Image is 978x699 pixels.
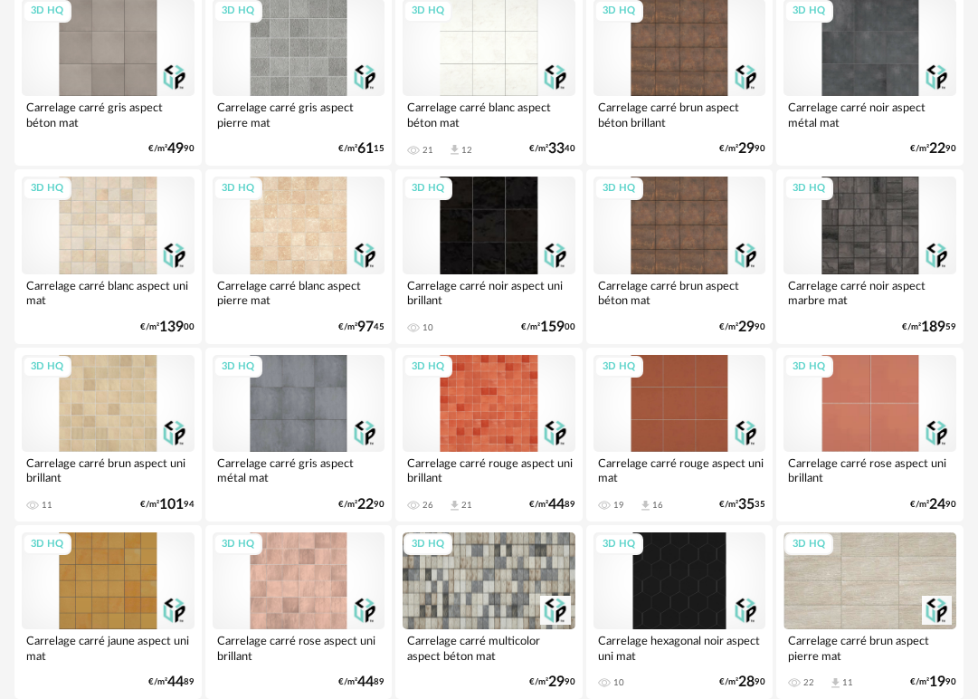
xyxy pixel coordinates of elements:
[842,677,853,688] div: 11
[613,677,624,688] div: 10
[338,143,385,155] div: €/m² 15
[448,499,461,512] span: Download icon
[593,452,766,488] div: Carrelage carré rouge aspect uni mat
[784,533,833,556] div: 3D HQ
[639,499,652,512] span: Download icon
[403,96,575,132] div: Carrelage carré blanc aspect béton mat
[910,143,956,155] div: €/m² 90
[159,499,184,511] span: 101
[404,533,452,556] div: 3D HQ
[613,500,624,511] div: 19
[22,96,195,132] div: Carrelage carré gris aspect béton mat
[403,452,575,488] div: Carrelage carré rouge aspect uni brillant
[540,321,565,333] span: 159
[159,321,184,333] span: 139
[14,169,202,343] a: 3D HQ Carrelage carré blanc aspect uni mat €/m²13900
[548,499,565,511] span: 44
[213,96,385,132] div: Carrelage carré gris aspect pierre mat
[357,676,374,688] span: 44
[357,499,374,511] span: 22
[140,499,195,511] div: €/m² 94
[719,499,765,511] div: €/m² 35
[23,177,71,200] div: 3D HQ
[22,274,195,311] div: Carrelage carré blanc aspect uni mat
[423,500,433,511] div: 26
[205,348,393,522] a: 3D HQ Carrelage carré gris aspect métal mat €/m²2290
[652,500,663,511] div: 16
[42,500,52,511] div: 11
[929,143,945,155] span: 22
[783,452,956,488] div: Carrelage carré rose aspect uni brillant
[214,533,262,556] div: 3D HQ
[921,321,945,333] span: 189
[403,274,575,311] div: Carrelage carré noir aspect uni brillant
[214,177,262,200] div: 3D HQ
[593,629,766,665] div: Carrelage hexagonal noir aspect uni mat
[593,96,766,132] div: Carrelage carré brun aspect béton brillant
[214,356,262,378] div: 3D HQ
[783,274,956,311] div: Carrelage carré noir aspect marbre mat
[338,321,385,333] div: €/m² 45
[594,177,643,200] div: 3D HQ
[23,356,71,378] div: 3D HQ
[357,321,374,333] span: 97
[529,143,575,155] div: €/m² 40
[594,356,643,378] div: 3D HQ
[929,499,945,511] span: 24
[529,499,575,511] div: €/m² 89
[22,452,195,488] div: Carrelage carré brun aspect uni brillant
[23,533,71,556] div: 3D HQ
[586,348,774,522] a: 3D HQ Carrelage carré rouge aspect uni mat 19 Download icon 16 €/m²3535
[205,169,393,343] a: 3D HQ Carrelage carré blanc aspect pierre mat €/m²9745
[395,169,583,343] a: 3D HQ Carrelage carré noir aspect uni brillant 10 €/m²15900
[461,145,472,156] div: 12
[148,676,195,688] div: €/m² 89
[593,274,766,311] div: Carrelage carré brun aspect béton mat
[461,500,472,511] div: 21
[738,143,755,155] span: 29
[902,321,956,333] div: €/m² 59
[929,676,945,688] span: 19
[784,356,833,378] div: 3D HQ
[213,274,385,311] div: Carrelage carré blanc aspect pierre mat
[719,676,765,688] div: €/m² 90
[22,629,195,665] div: Carrelage carré jaune aspect uni mat
[586,169,774,343] a: 3D HQ Carrelage carré brun aspect béton mat €/m²2990
[148,143,195,155] div: €/m² 90
[783,629,956,665] div: Carrelage carré brun aspect pierre mat
[829,676,842,690] span: Download icon
[403,629,575,665] div: Carrelage carré multicolor aspect béton mat
[738,676,755,688] span: 28
[719,321,765,333] div: €/m² 90
[738,321,755,333] span: 29
[548,143,565,155] span: 33
[783,96,956,132] div: Carrelage carré noir aspect métal mat
[423,145,433,156] div: 21
[738,499,755,511] span: 35
[423,322,433,333] div: 10
[910,499,956,511] div: €/m² 90
[448,143,461,157] span: Download icon
[404,356,452,378] div: 3D HQ
[784,177,833,200] div: 3D HQ
[719,143,765,155] div: €/m² 90
[586,525,774,699] a: 3D HQ Carrelage hexagonal noir aspect uni mat 10 €/m²2890
[357,143,374,155] span: 61
[594,533,643,556] div: 3D HQ
[529,676,575,688] div: €/m² 90
[167,676,184,688] span: 44
[404,177,452,200] div: 3D HQ
[395,525,583,699] a: 3D HQ Carrelage carré multicolor aspect béton mat €/m²2990
[140,321,195,333] div: €/m² 00
[213,452,385,488] div: Carrelage carré gris aspect métal mat
[803,677,814,688] div: 22
[910,676,956,688] div: €/m² 90
[338,676,385,688] div: €/m² 89
[548,676,565,688] span: 29
[521,321,575,333] div: €/m² 00
[395,348,583,522] a: 3D HQ Carrelage carré rouge aspect uni brillant 26 Download icon 21 €/m²4489
[167,143,184,155] span: 49
[776,169,964,343] a: 3D HQ Carrelage carré noir aspect marbre mat €/m²18959
[776,525,964,699] a: 3D HQ Carrelage carré brun aspect pierre mat 22 Download icon 11 €/m²1990
[205,525,393,699] a: 3D HQ Carrelage carré rose aspect uni brillant €/m²4489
